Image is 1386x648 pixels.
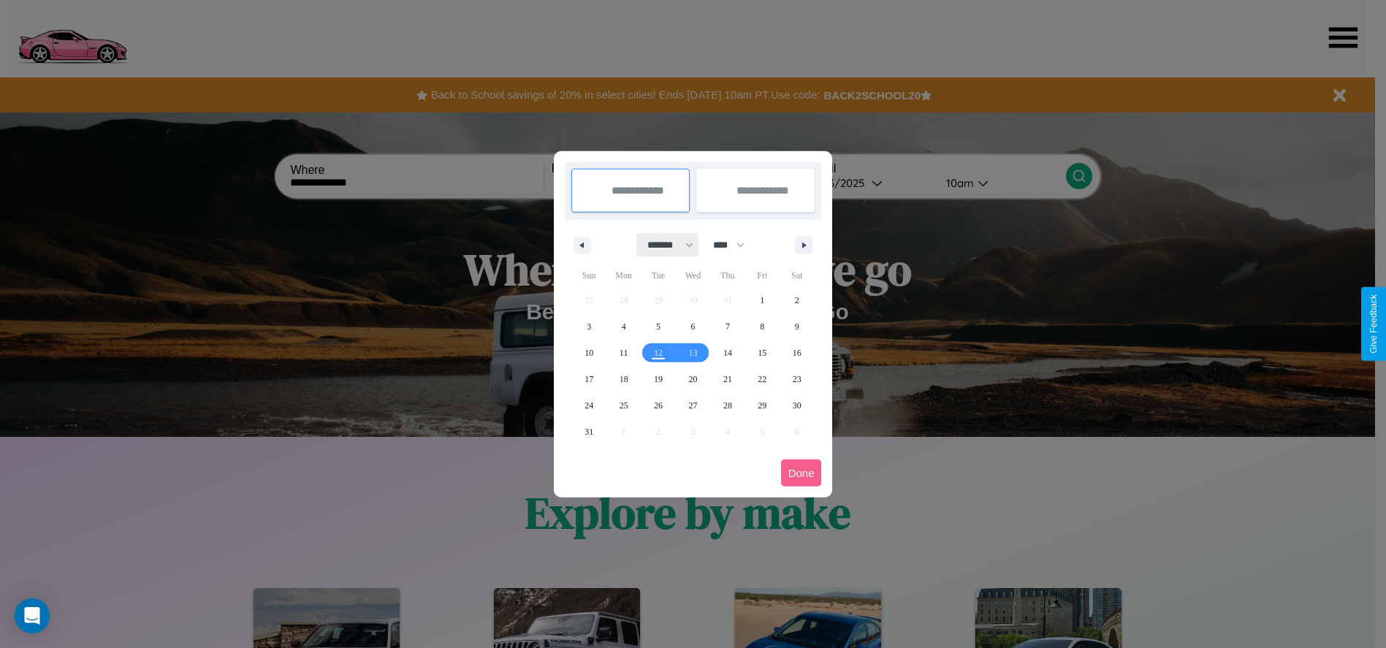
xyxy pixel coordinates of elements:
[793,340,801,366] span: 16
[676,264,710,287] span: Wed
[676,366,710,392] button: 20
[606,366,641,392] button: 18
[15,598,50,633] div: Open Intercom Messenger
[654,366,663,392] span: 19
[641,264,675,287] span: Tue
[688,340,697,366] span: 13
[795,287,799,313] span: 2
[710,366,745,392] button: 21
[758,340,766,366] span: 15
[572,366,606,392] button: 17
[726,313,730,340] span: 7
[620,340,628,366] span: 11
[572,313,606,340] button: 3
[745,287,780,313] button: 1
[758,366,766,392] span: 22
[780,287,814,313] button: 2
[710,340,745,366] button: 14
[606,313,641,340] button: 4
[723,366,732,392] span: 21
[781,460,822,487] button: Done
[780,366,814,392] button: 23
[793,366,801,392] span: 23
[780,340,814,366] button: 16
[572,264,606,287] span: Sun
[688,392,697,419] span: 27
[745,366,780,392] button: 22
[572,392,606,419] button: 24
[641,313,675,340] button: 5
[654,340,663,366] span: 12
[585,419,593,445] span: 31
[688,366,697,392] span: 20
[1368,294,1379,354] div: Give Feedback
[690,313,695,340] span: 6
[745,264,780,287] span: Fri
[572,340,606,366] button: 10
[710,313,745,340] button: 7
[795,313,799,340] span: 9
[585,340,593,366] span: 10
[620,392,628,419] span: 25
[585,392,593,419] span: 24
[572,419,606,445] button: 31
[587,313,591,340] span: 3
[710,392,745,419] button: 28
[676,313,710,340] button: 6
[758,392,766,419] span: 29
[710,264,745,287] span: Thu
[760,287,764,313] span: 1
[745,313,780,340] button: 8
[780,264,814,287] span: Sat
[606,392,641,419] button: 25
[606,340,641,366] button: 11
[780,313,814,340] button: 9
[676,392,710,419] button: 27
[585,366,593,392] span: 17
[780,392,814,419] button: 30
[641,340,675,366] button: 12
[793,392,801,419] span: 30
[606,264,641,287] span: Mon
[622,313,626,340] span: 4
[641,366,675,392] button: 19
[654,392,663,419] span: 26
[745,392,780,419] button: 29
[641,392,675,419] button: 26
[676,340,710,366] button: 13
[620,366,628,392] span: 18
[760,313,764,340] span: 8
[745,340,780,366] button: 15
[723,340,732,366] span: 14
[656,313,660,340] span: 5
[723,392,732,419] span: 28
